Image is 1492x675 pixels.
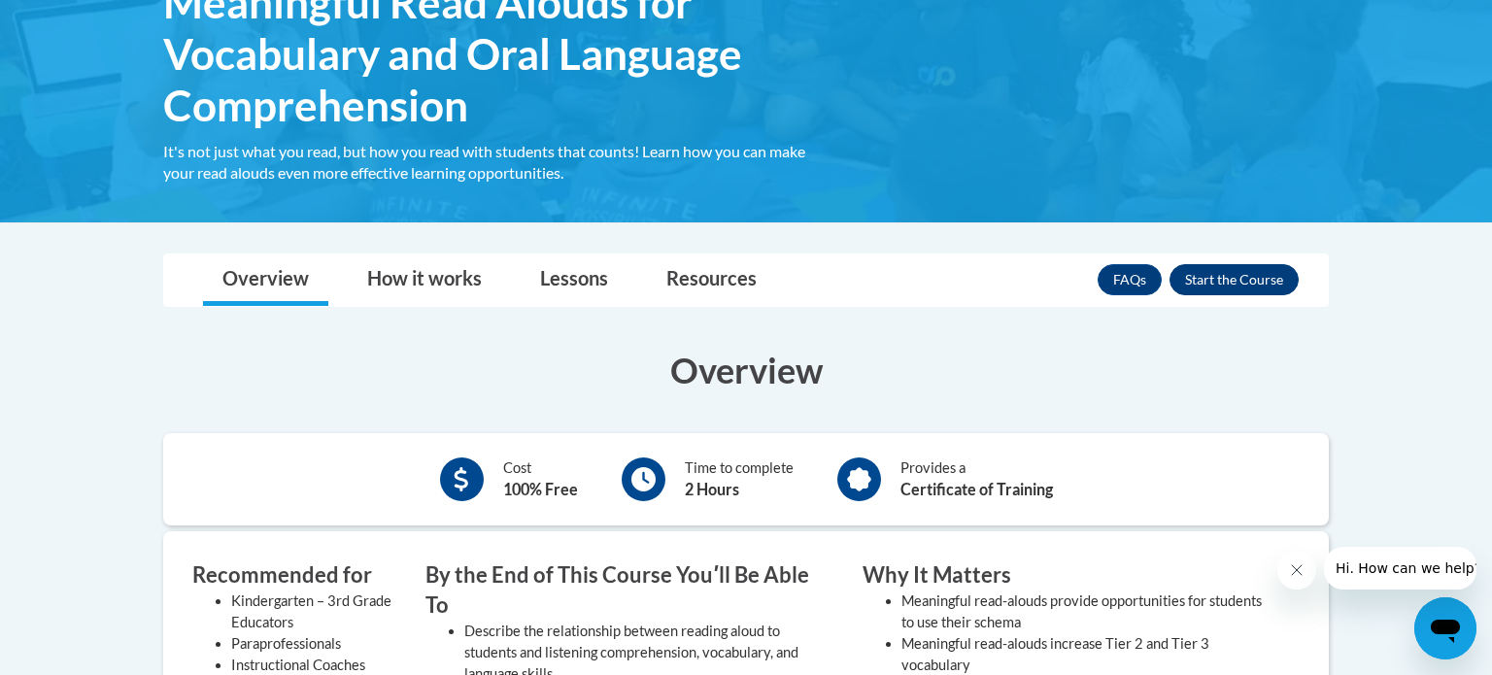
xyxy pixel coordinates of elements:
[901,591,1271,633] li: Meaningful read-alouds provide opportunities for students to use their schema
[1277,551,1316,590] iframe: Close message
[900,480,1053,498] b: Certificate of Training
[1414,597,1476,659] iframe: Button to launch messaging window
[685,457,794,501] div: Time to complete
[348,254,501,306] a: How it works
[503,480,578,498] b: 100% Free
[425,560,833,621] h3: By the End of This Course Youʹll Be Able To
[685,480,739,498] b: 2 Hours
[163,141,833,184] div: It's not just what you read, but how you read with students that counts! Learn how you can make y...
[1170,264,1299,295] button: Enroll
[900,457,1053,501] div: Provides a
[521,254,627,306] a: Lessons
[192,560,396,591] h3: Recommended for
[231,591,396,633] li: Kindergarten – 3rd Grade Educators
[863,560,1271,591] h3: Why It Matters
[203,254,328,306] a: Overview
[163,346,1329,394] h3: Overview
[503,457,578,501] div: Cost
[12,14,157,29] span: Hi. How can we help?
[1098,264,1162,295] a: FAQs
[1324,547,1476,590] iframe: Message from company
[647,254,776,306] a: Resources
[231,633,396,655] li: Paraprofessionals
